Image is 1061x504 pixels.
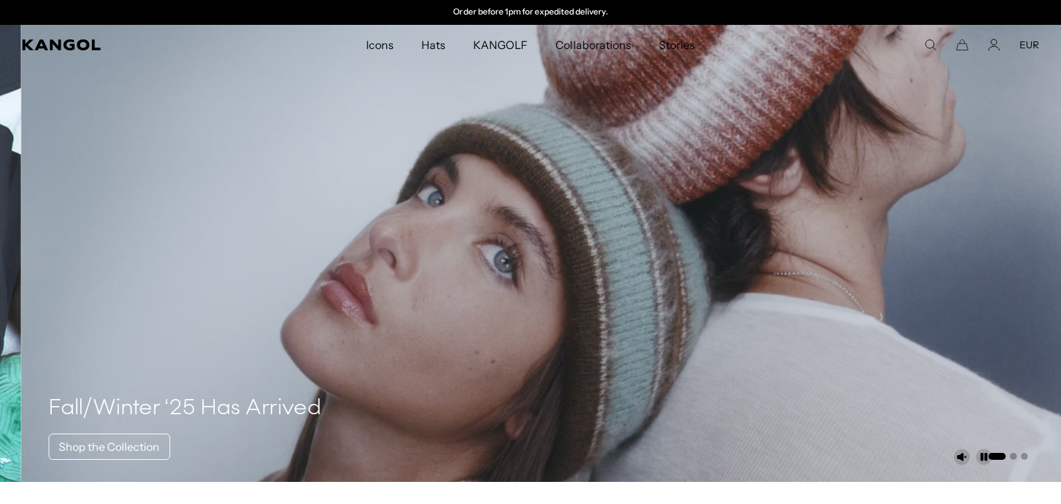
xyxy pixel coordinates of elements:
[388,7,673,18] div: Announcement
[1020,39,1039,51] button: EUR
[555,25,631,65] span: Collaborations
[1021,453,1028,460] button: Go to slide 3
[956,39,968,51] button: Cart
[22,39,242,50] a: Kangol
[988,453,1006,460] button: Go to slide 1
[987,450,1028,461] ul: Select a slide to show
[645,25,709,65] a: Stories
[659,25,695,65] span: Stories
[542,25,644,65] a: Collaborations
[975,449,992,465] button: Pause
[473,25,528,65] span: KANGOLF
[48,434,170,460] a: Shop the Collection
[924,39,937,51] summary: Search here
[48,395,321,423] h4: Fall/Winter ‘25 Has Arrived
[388,7,673,18] slideshow-component: Announcement bar
[988,39,1000,51] a: Account
[408,25,459,65] a: Hats
[352,25,408,65] a: Icons
[421,25,446,65] span: Hats
[388,7,673,18] div: 2 of 2
[1010,453,1017,460] button: Go to slide 2
[953,449,970,465] button: Unmute
[453,7,607,18] p: Order before 1pm for expedited delivery.
[459,25,542,65] a: KANGOLF
[366,25,394,65] span: Icons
